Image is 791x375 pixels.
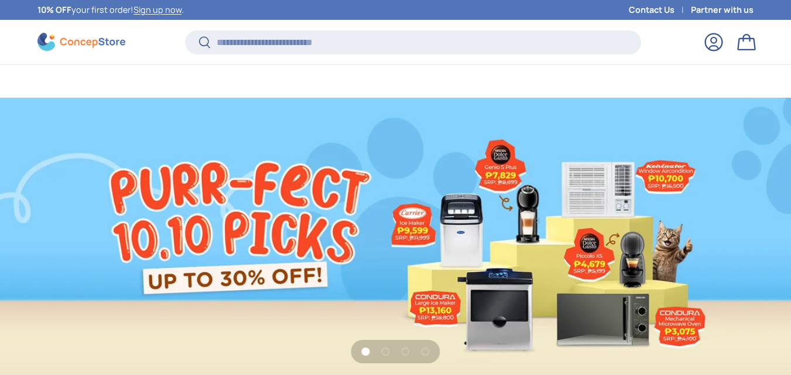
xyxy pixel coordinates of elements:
[37,4,184,16] p: your first order! .
[37,4,71,15] strong: 10% OFF
[691,4,754,16] a: Partner with us
[133,4,182,15] a: Sign up now
[629,4,691,16] a: Contact Us
[37,33,125,51] img: ConcepStore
